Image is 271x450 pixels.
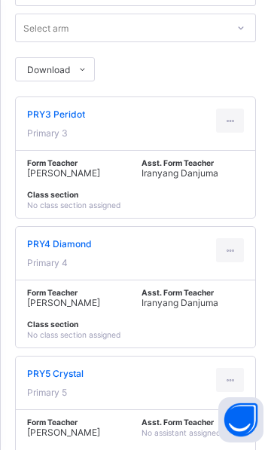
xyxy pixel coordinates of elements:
span: [PERSON_NAME] [27,427,100,438]
span: Primary 5 [27,387,67,398]
b: Form Teacher [27,288,78,297]
span: [PERSON_NAME] [27,167,100,179]
div: Select arm [23,14,69,42]
b: Asst. Form Teacher [142,418,214,427]
span: No class section assigned [27,330,120,339]
span: PRY4 Diamond [27,238,92,249]
span: Iranyang Danjuma [142,167,218,179]
span: Primary 4 [27,257,68,268]
span: PRY3 Peridot [27,109,85,120]
b: Asst. Form Teacher [142,288,214,297]
span: Primary 3 [27,127,68,139]
button: Open asap [218,397,263,442]
span: No class section assigned [27,201,120,210]
span: Download [27,64,70,75]
span: [PERSON_NAME] [27,297,100,308]
b: Form Teacher [27,158,78,167]
b: Class section [27,190,78,199]
span: Iranyang Danjuma [142,297,218,308]
b: Form Teacher [27,418,78,427]
b: Asst. Form Teacher [142,158,214,167]
b: Class section [27,320,78,329]
span: No assistant assigned [142,428,221,437]
span: PRY5 Crystal [27,368,84,379]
